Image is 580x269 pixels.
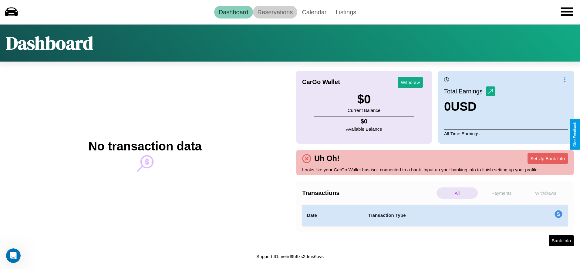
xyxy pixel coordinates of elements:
p: Available Balance [346,125,382,133]
p: Payments [481,187,522,199]
iframe: Intercom live chat [6,248,21,263]
h3: $ 0 [348,92,380,106]
a: Reservations [253,6,298,18]
button: Withdraw [398,77,423,88]
a: Listings [331,6,361,18]
button: Bank Info [549,235,574,246]
a: Calendar [297,6,331,18]
h3: 0 USD [444,100,495,113]
h4: Date [307,212,358,219]
p: Current Balance [348,106,380,114]
h4: $ 0 [346,118,382,125]
p: Total Earnings [444,86,486,97]
div: Give Feedback [573,122,577,147]
h4: Uh Oh! [311,154,342,163]
a: Dashboard [214,6,253,18]
p: All Time Earnings [444,129,568,138]
table: simple table [302,205,568,226]
h2: No transaction data [88,140,201,153]
p: Withdraws [525,187,566,199]
h1: Dashboard [6,31,93,55]
h4: Transaction Type [368,212,505,219]
p: Looks like your CarGo Wallet has isn't connected to a bank. Input up your banking info to finish ... [302,166,568,174]
button: Set Up Bank Info [528,153,568,164]
p: All [437,187,478,199]
h4: CarGo Wallet [302,79,340,86]
p: Support ID: mehd9h6xs2rlms6ovs [256,252,324,261]
h4: Transactions [302,190,435,197]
